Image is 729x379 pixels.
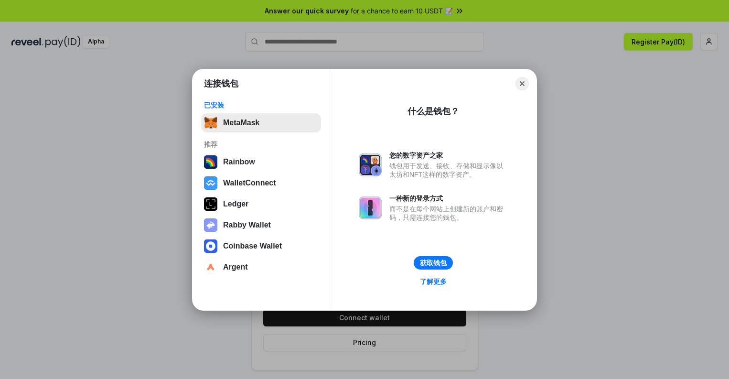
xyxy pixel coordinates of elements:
img: svg+xml,%3Csvg%20xmlns%3D%22http%3A%2F%2Fwww.w3.org%2F2000%2Fsvg%22%20fill%3D%22none%22%20viewBox... [204,218,217,232]
div: MetaMask [223,119,259,127]
button: Argent [201,258,321,277]
button: Close [515,77,529,90]
img: svg+xml,%3Csvg%20xmlns%3D%22http%3A%2F%2Fwww.w3.org%2F2000%2Fsvg%22%20width%3D%2228%22%20height%3... [204,197,217,211]
div: 您的数字资产之家 [389,151,508,160]
button: 获取钱包 [414,256,453,270]
button: Ledger [201,195,321,214]
div: WalletConnect [223,179,276,187]
img: svg+xml,%3Csvg%20xmlns%3D%22http%3A%2F%2Fwww.w3.org%2F2000%2Fsvg%22%20fill%3D%22none%22%20viewBox... [359,153,382,176]
div: Ledger [223,200,248,208]
img: svg+xml,%3Csvg%20width%3D%2228%22%20height%3D%2228%22%20viewBox%3D%220%200%2028%2028%22%20fill%3D... [204,260,217,274]
div: Rainbow [223,158,255,166]
div: 而不是在每个网站上创建新的账户和密码，只需连接您的钱包。 [389,205,508,222]
button: WalletConnect [201,173,321,193]
button: Coinbase Wallet [201,237,321,256]
img: svg+xml,%3Csvg%20fill%3D%22none%22%20height%3D%2233%22%20viewBox%3D%220%200%2035%2033%22%20width%... [204,116,217,130]
img: svg+xml,%3Csvg%20width%3D%2228%22%20height%3D%2228%22%20viewBox%3D%220%200%2028%2028%22%20fill%3D... [204,176,217,190]
img: svg+xml,%3Csvg%20width%3D%22120%22%20height%3D%22120%22%20viewBox%3D%220%200%20120%20120%22%20fil... [204,155,217,169]
button: Rainbow [201,152,321,172]
div: Coinbase Wallet [223,242,282,250]
div: 什么是钱包？ [407,106,459,117]
div: 钱包用于发送、接收、存储和显示像以太坊和NFT这样的数字资产。 [389,162,508,179]
div: 了解更多 [420,277,447,286]
div: 已安装 [204,101,318,109]
h1: 连接钱包 [204,78,238,89]
div: Argent [223,263,248,271]
img: svg+xml,%3Csvg%20width%3D%2228%22%20height%3D%2228%22%20viewBox%3D%220%200%2028%2028%22%20fill%3D... [204,239,217,253]
div: 获取钱包 [420,259,447,267]
div: Rabby Wallet [223,221,271,229]
a: 了解更多 [414,275,452,288]
img: svg+xml,%3Csvg%20xmlns%3D%22http%3A%2F%2Fwww.w3.org%2F2000%2Fsvg%22%20fill%3D%22none%22%20viewBox... [359,196,382,219]
div: 推荐 [204,140,318,149]
button: Rabby Wallet [201,216,321,235]
button: MetaMask [201,113,321,132]
div: 一种新的登录方式 [389,194,508,203]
